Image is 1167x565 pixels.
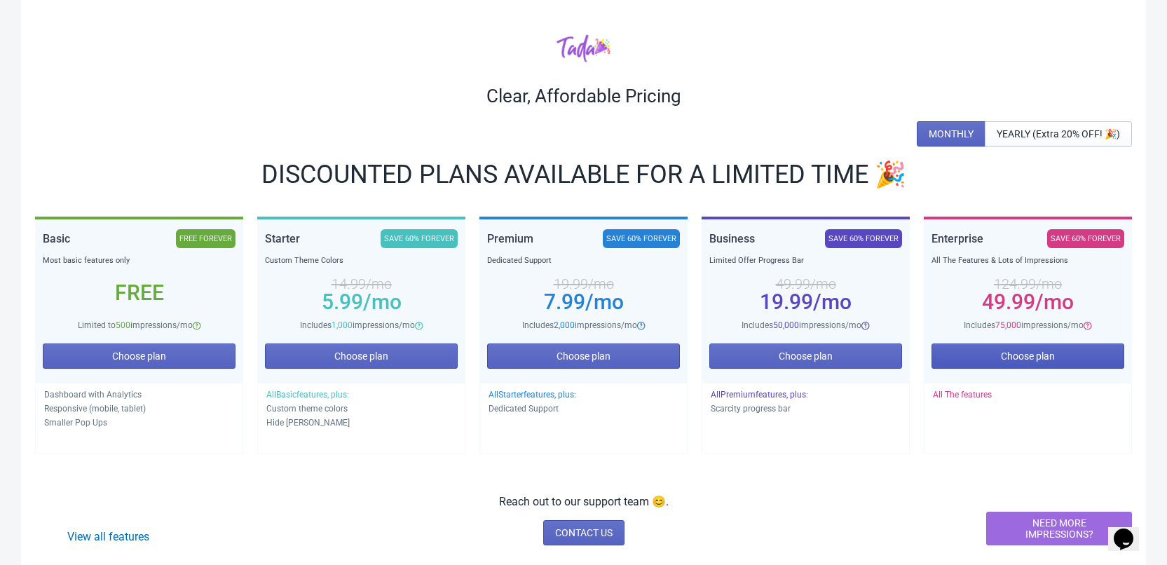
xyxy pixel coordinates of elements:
[43,287,236,299] div: Free
[116,320,130,330] span: 500
[1047,229,1124,248] div: SAVE 60% FOREVER
[44,402,234,416] p: Responsive (mobile, tablet)
[265,229,300,248] div: Starter
[265,343,458,369] button: Choose plan
[381,229,458,248] div: SAVE 60% FOREVER
[555,527,613,538] span: CONTACT US
[43,343,236,369] button: Choose plan
[554,320,575,330] span: 2,000
[931,254,1124,268] div: All The Features & Lots of Impressions
[266,416,456,430] p: Hide [PERSON_NAME]
[964,320,1084,330] span: Includes impressions/mo
[176,229,236,248] div: FREE FOREVER
[585,290,624,314] span: /mo
[35,163,1132,186] div: DISCOUNTED PLANS AVAILABLE FOR A LIMITED TIME 🎉
[825,229,902,248] div: SAVE 60% FOREVER
[265,254,458,268] div: Custom Theme Colors
[995,320,1021,330] span: 75,000
[985,121,1132,147] button: YEARLY (Extra 20% OFF! 🎉)
[709,343,902,369] button: Choose plan
[543,520,625,545] a: CONTACT US
[487,278,680,290] div: 19.99 /mo
[43,254,236,268] div: Most basic features only
[489,390,576,400] span: All Starter features, plus:
[986,512,1132,545] button: NEED MORE IMPRESSIONS?
[67,530,149,543] a: View all features
[1001,350,1055,362] span: Choose plan
[711,390,808,400] span: All Premium features, plus:
[557,350,610,362] span: Choose plan
[266,390,349,400] span: All Basic features, plus:
[44,388,234,402] p: Dashboard with Analytics
[917,121,985,147] button: MONTHLY
[112,350,166,362] span: Choose plan
[300,320,415,330] span: Includes impressions/mo
[933,390,992,400] span: All The features
[711,402,901,416] p: Scarcity progress bar
[487,343,680,369] button: Choose plan
[709,229,755,248] div: Business
[931,278,1124,290] div: 124.99 /mo
[522,320,637,330] span: Includes impressions/mo
[499,493,669,510] p: Reach out to our support team 😊.
[35,85,1132,107] div: Clear, Affordable Pricing
[742,320,861,330] span: Includes impressions/mo
[603,229,680,248] div: SAVE 60% FOREVER
[43,229,70,248] div: Basic
[1108,509,1153,551] iframe: chat widget
[997,128,1120,139] span: YEARLY (Extra 20% OFF! 🎉)
[363,290,402,314] span: /mo
[487,229,533,248] div: Premium
[334,350,388,362] span: Choose plan
[487,297,680,308] div: 7.99
[998,517,1120,540] span: NEED MORE IMPRESSIONS?
[1035,290,1074,314] span: /mo
[779,350,833,362] span: Choose plan
[265,278,458,290] div: 14.99 /mo
[709,297,902,308] div: 19.99
[487,254,680,268] div: Dedicated Support
[265,297,458,308] div: 5.99
[931,229,983,248] div: Enterprise
[266,402,456,416] p: Custom theme colors
[709,254,902,268] div: Limited Offer Progress Bar
[332,320,353,330] span: 1,000
[43,318,236,332] div: Limited to impressions/mo
[709,278,902,290] div: 49.99 /mo
[44,416,234,430] p: Smaller Pop Ups
[931,297,1124,308] div: 49.99
[813,290,852,314] span: /mo
[773,320,799,330] span: 50,000
[557,34,610,62] img: tadacolor.png
[931,343,1124,369] button: Choose plan
[489,402,678,416] p: Dedicated Support
[929,128,974,139] span: MONTHLY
